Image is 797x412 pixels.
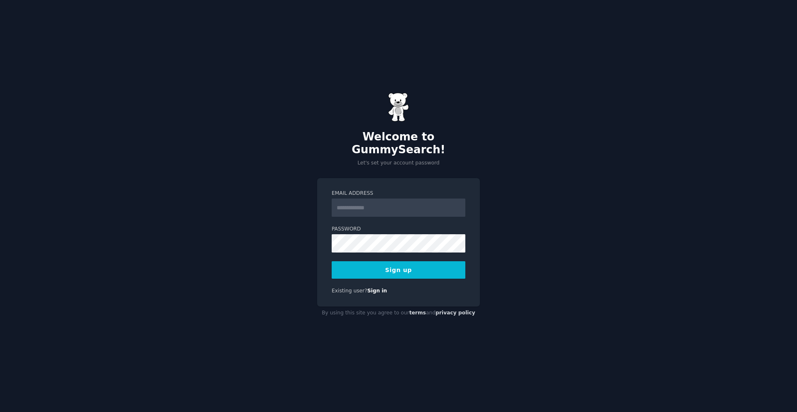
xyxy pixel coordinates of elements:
a: terms [409,310,426,316]
h2: Welcome to GummySearch! [317,130,480,157]
span: Existing user? [332,288,367,294]
button: Sign up [332,261,465,279]
label: Email Address [332,190,465,197]
a: privacy policy [435,310,475,316]
div: By using this site you agree to our and [317,307,480,320]
label: Password [332,226,465,233]
img: Gummy Bear [388,93,409,122]
a: Sign in [367,288,387,294]
p: Let's set your account password [317,159,480,167]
